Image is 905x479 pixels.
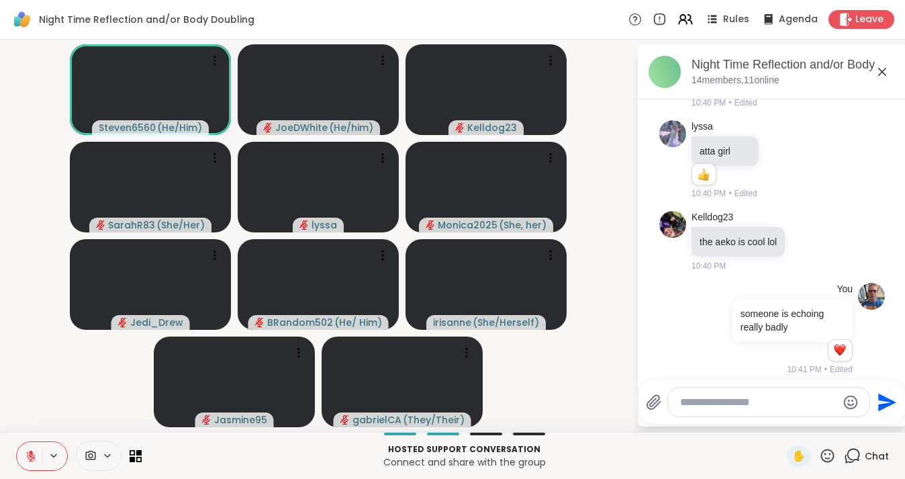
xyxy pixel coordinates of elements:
[150,443,779,455] p: Hosted support conversation
[837,283,853,296] h4: You
[692,97,726,109] span: 10:40 PM
[455,123,465,132] span: audio-muted
[352,413,401,427] span: gabrielCA
[830,363,853,376] span: Edited
[858,283,885,310] img: https://sharewell-space-live.sfo3.digitaloceanspaces.com/user-generated/e5a8753c-ef0c-4530-b7f0-9...
[779,13,818,26] span: Agenda
[734,97,757,109] span: Edited
[700,144,751,158] p: atta girl
[426,220,435,230] span: audio-muted
[692,74,779,87] p: 14 members, 11 online
[433,316,471,329] span: irisanne
[299,220,309,230] span: audio-muted
[39,13,254,26] span: Night Time Reflection and/or Body Doubling
[255,318,265,327] span: audio-muted
[680,396,837,409] textarea: Type your message
[692,260,726,272] span: 10:40 PM
[312,218,337,232] span: lyssa
[692,187,726,200] span: 10:40 PM
[843,394,859,410] button: Emoji picker
[108,218,155,232] span: SarahR83
[832,345,847,356] button: Reactions: love
[156,218,205,232] span: ( She/Her )
[263,123,273,132] span: audio-muted
[692,164,716,185] div: Reaction list
[202,415,211,425] span: audio-muted
[11,8,34,31] img: ShareWell Logomark
[118,318,128,327] span: audio-muted
[659,120,686,147] img: https://sharewell-space-live.sfo3.digitaloceanspaces.com/user-generated/666f9ab0-b952-44c3-ad34-f...
[734,187,757,200] span: Edited
[329,121,373,134] span: ( He/him )
[473,316,539,329] span: ( She/Herself )
[870,387,900,417] button: Send
[728,187,731,200] span: •
[855,13,884,26] span: Leave
[649,56,681,88] img: Night Time Reflection and/or Body Doubling, Sep 06
[728,97,731,109] span: •
[267,316,333,329] span: BRandom502
[403,413,465,427] span: ( They/Their )
[334,316,382,329] span: ( He/ Him )
[824,363,827,376] span: •
[659,211,686,238] img: https://sharewell-space-live.sfo3.digitaloceanspaces.com/user-generated/92dbeb27-5384-40ce-a9fd-3...
[467,121,517,134] span: Kelldog23
[96,220,105,230] span: audio-muted
[692,120,713,134] a: lyssa
[787,363,821,376] span: 10:41 PM
[157,121,202,134] span: ( He/Him )
[99,121,156,134] span: Steven6560
[130,316,183,329] span: Jedi_Drew
[692,211,733,224] a: Kelldog23
[828,340,852,361] div: Reaction list
[696,169,710,180] button: Reactions: like
[499,218,546,232] span: ( She, her )
[692,56,896,73] div: Night Time Reflection and/or Body Doubling, [DATE]
[700,235,777,249] p: the aeko is cool lol
[214,413,267,427] span: Jasmine95
[792,448,806,464] span: ✋
[723,13,749,26] span: Rules
[150,455,779,469] p: Connect and share with the group
[741,307,845,334] p: someone is echoing really badly
[275,121,328,134] span: JoeDWhite
[438,218,497,232] span: Monica2025
[865,449,889,463] span: Chat
[340,415,350,425] span: audio-muted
